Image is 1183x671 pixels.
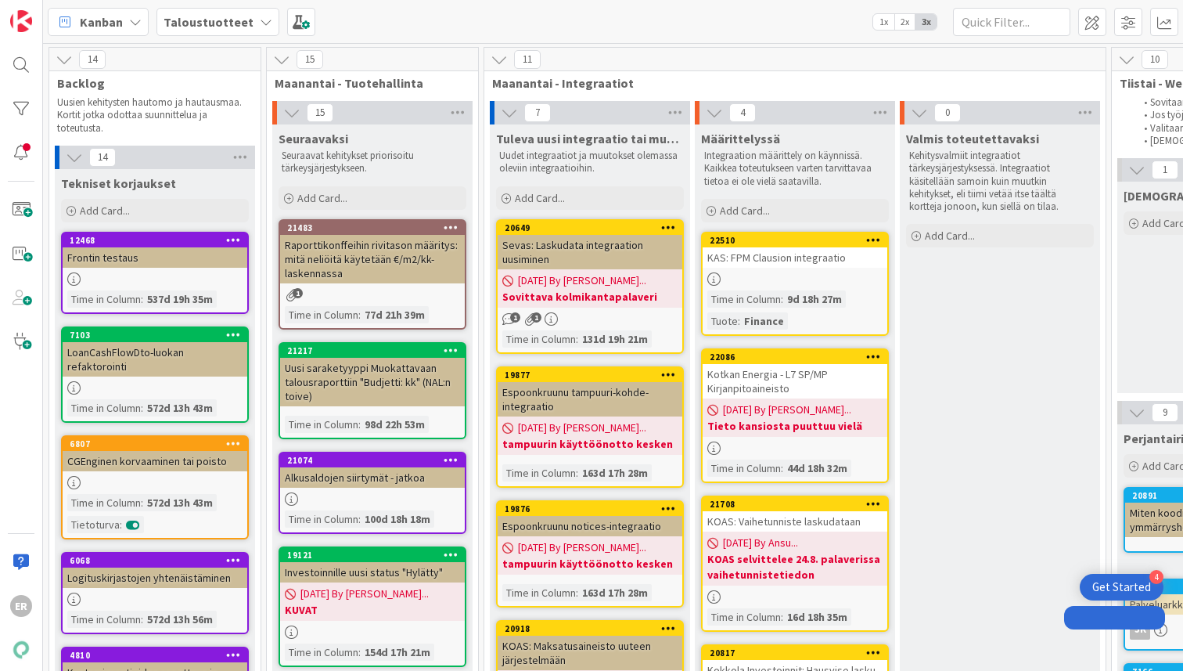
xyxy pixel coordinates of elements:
[498,636,682,670] div: KOAS: Maksatusaineisto uuteen järjestelmään
[909,150,1091,213] p: Kehitysvalmiit integraatiot tärkeysjärjestyksessä. Integraatiot käsitellään samoin kuin muutkin k...
[67,290,141,308] div: Time in Column
[361,510,434,528] div: 100d 18h 18m
[701,496,889,632] a: 21708KOAS: Vaihetunniste laskudataan[DATE] By Ansu...KOAS selvittelee 24.8. palaverissa vaihetunn...
[61,175,176,191] span: Tekniset korjaukset
[1092,579,1151,595] div: Get Started
[361,644,434,661] div: 154d 17h 21m
[510,312,520,323] span: 1
[164,14,253,30] b: Taloustuotteet
[496,219,684,354] a: 20649Sevas: Laskudata integraation uusiminen[DATE] By [PERSON_NAME]...Sovittava kolmikantapalaver...
[498,221,682,269] div: 20649Sevas: Laskudata integraation uusiminen
[498,502,682,536] div: 19876Espoonkruunu notices-integraatio
[67,494,141,511] div: Time in Column
[61,232,249,314] a: 12468Frontin testausTime in Column:537d 19h 35m
[358,416,361,433] span: :
[498,382,682,417] div: Espoonkruunu tampuuri-kohde-integraatio
[1149,570,1163,584] div: 4
[1130,619,1150,640] div: JK
[703,511,887,532] div: KOAS: Vaihetunniste laskudataan
[143,399,217,417] div: 572d 13h 43m
[707,290,781,308] div: Time in Column
[141,290,143,308] span: :
[307,103,333,122] span: 15
[496,500,684,608] a: 19876Espoonkruunu notices-integraatio[DATE] By [PERSON_NAME]...tampuurin käyttöönotto keskenTime ...
[576,330,578,348] span: :
[514,50,541,69] span: 11
[505,222,682,233] div: 20649
[498,516,682,536] div: Espoonkruunu notices-integraatio
[524,103,551,122] span: 7
[63,554,247,588] div: 6068Logituskirjastojen yhtenäistäminen
[873,14,894,30] span: 1x
[280,344,465,358] div: 21217
[707,312,738,330] div: Tuote
[280,344,465,406] div: 21217Uusi saraketyyppi Muokattavaan talousraporttiin "Budjetti: kk" (NAL:n toive)
[498,502,682,516] div: 19876
[576,584,578,601] span: :
[498,221,682,235] div: 20649
[498,368,682,382] div: 19877
[287,550,465,561] div: 19121
[280,221,465,235] div: 21483
[703,350,887,399] div: 22086Kotkan Energia - L7 SP/MP Kirjanpitoaineisto
[502,556,678,572] b: tampuurin käyttöönotto kesken
[738,312,740,330] span: :
[704,150,886,188] p: Integraation määrittely on käynnissä. Kaikkea toteutukseen varten tarvittavaa tietoa ei ole vielä...
[502,289,678,305] b: Sovittava kolmikantapalaveri
[781,608,783,626] span: :
[57,96,242,135] p: Uusien kehitysten hautomo ja hautausmaa. Kortit jotka odottaa suunnittelua ja toteutusta.
[723,402,851,418] span: [DATE] By [PERSON_NAME]...
[297,191,347,205] span: Add Card...
[358,306,361,323] span: :
[10,10,32,32] img: Visit kanbanzone.com
[361,306,429,323] div: 77d 21h 39m
[707,608,781,626] div: Time in Column
[499,150,681,175] p: Uudet integraatiot ja muutokset olemassa oleviin integraatioihin.
[710,499,887,510] div: 21708
[279,131,348,146] span: Seuraavaksi
[505,370,682,381] div: 19877
[297,50,323,69] span: 15
[576,464,578,482] span: :
[781,290,783,308] span: :
[63,554,247,568] div: 6068
[701,232,889,336] a: 22510KAS: FPM Clausion integraatioTime in Column:9d 18h 27mTuote:Finance
[720,204,770,218] span: Add Card...
[502,436,678,452] b: tampuurin käyttöönotto kesken
[61,552,249,634] a: 6068Logituskirjastojen yhtenäistäminenTime in Column:572d 13h 56m
[285,644,358,661] div: Time in Column
[894,14,915,30] span: 2x
[70,330,247,341] div: 7103
[61,435,249,539] a: 6807CGEnginen korvaaminen tai poistoTime in Column:572d 13h 43mTietoturva:
[925,229,975,243] span: Add Card...
[1142,50,1168,69] span: 10
[740,312,788,330] div: Finance
[707,551,883,583] b: KOAS selvittelee 24.8. palaverissa vaihetunnistetiedon
[496,131,684,146] span: Tuleva uusi integraatio tai muutos
[781,460,783,477] span: :
[279,342,466,439] a: 21217Uusi saraketyyppi Muokattavaan talousraporttiin "Budjetti: kk" (NAL:n toive)Time in Column:9...
[300,586,429,602] span: [DATE] By [PERSON_NAME]...
[703,233,887,247] div: 22510
[729,103,756,122] span: 4
[61,326,249,423] a: 7103LoanCashFlowDto-luokan refaktorointiTime in Column:572d 13h 43m
[89,148,116,167] span: 14
[703,350,887,364] div: 22086
[280,467,465,488] div: Alkusaldojen siirtymät - jatkoa
[285,602,460,618] b: KUVAT
[285,306,358,323] div: Time in Column
[915,14,937,30] span: 3x
[358,510,361,528] span: :
[63,247,247,268] div: Frontin testaus
[710,235,887,246] div: 22510
[280,453,465,467] div: 21074
[498,368,682,417] div: 19877Espoonkruunu tampuuri-kohde-integraatio
[934,103,961,122] span: 0
[280,548,465,562] div: 19121
[63,233,247,268] div: 12468Frontin testaus
[67,399,141,417] div: Time in Column
[63,233,247,247] div: 12468
[502,330,576,348] div: Time in Column
[63,648,247,662] div: 4810
[63,451,247,471] div: CGEnginen korvaaminen tai poisto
